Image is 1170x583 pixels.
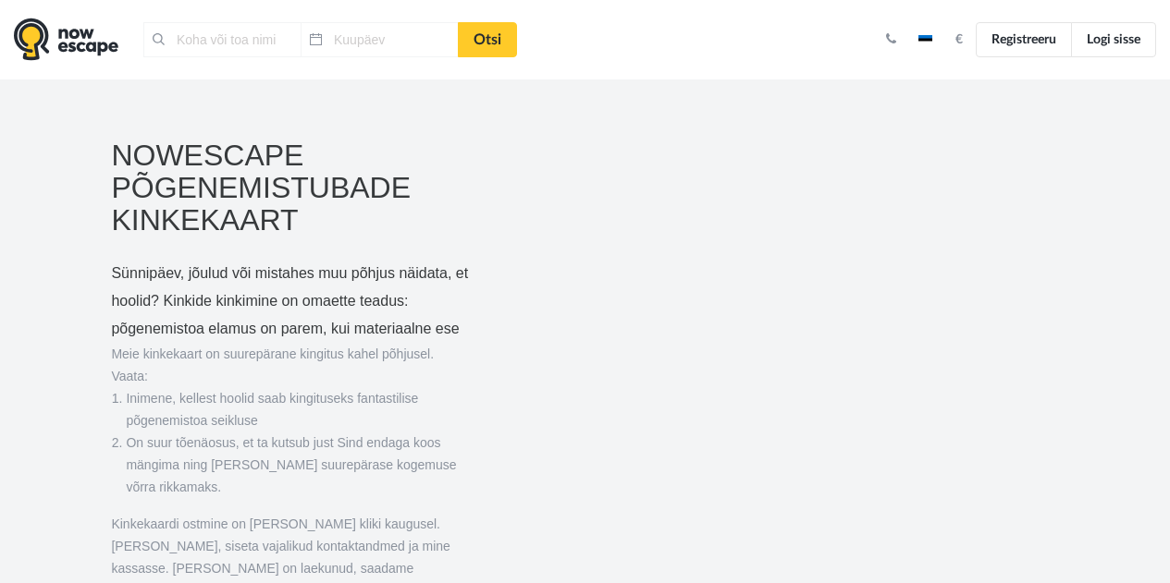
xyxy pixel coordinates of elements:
[111,140,474,237] h1: Nowescape Põgenemistubade Kinkekaart
[976,22,1072,57] a: Registreeru
[458,22,517,57] a: Otsi
[1071,22,1156,57] a: Logi sisse
[111,343,474,387] p: Meie kinkekaart on suurepärane kingitus kahel põhjusel. Vaata:
[126,431,474,498] li: On suur tõenäosus, et ta kutsub just Sind endaga koos mängima ning [PERSON_NAME] suurepärase koge...
[946,30,972,49] button: €
[126,387,474,431] li: Inimene, kellest hoolid saab kingituseks fantastilise põgenemistoa seikluse
[301,22,458,57] input: Kuupäev
[918,35,932,44] img: et.jpg
[14,18,118,61] img: logo
[143,22,301,57] input: Koha või toa nimi
[955,33,963,46] strong: €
